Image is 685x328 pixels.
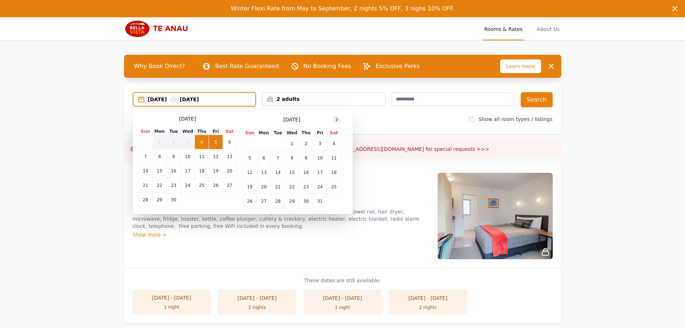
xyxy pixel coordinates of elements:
[299,151,313,165] td: 9
[140,294,204,301] div: [DATE] - [DATE]
[166,128,181,135] th: Tue
[257,151,271,165] td: 6
[313,165,327,180] td: 17
[283,116,300,123] span: [DATE]
[479,116,552,122] label: Show all room types / listings
[299,180,313,194] td: 23
[209,128,223,135] th: Fri
[225,295,289,302] div: [DATE] - [DATE]
[327,151,341,165] td: 11
[311,305,375,310] div: 1 night
[285,130,299,136] th: Wed
[152,178,166,193] td: 22
[271,194,285,208] td: 28
[138,193,152,207] td: 28
[133,231,429,238] div: Show more >
[195,164,209,178] td: 18
[223,149,237,164] td: 13
[311,295,375,302] div: [DATE] - [DATE]
[243,194,257,208] td: 26
[133,208,429,230] p: Ground floor and upstairs studios, a Queen bed, writing desk, shower en suite, heated towel rail,...
[181,164,195,178] td: 17
[243,180,257,194] td: 19
[327,136,341,151] td: 4
[152,128,166,135] th: Mon
[181,135,195,149] td: 3
[152,193,166,207] td: 29
[257,194,271,208] td: 27
[166,164,181,178] td: 16
[396,295,460,302] div: [DATE] - [DATE]
[313,180,327,194] td: 24
[138,178,152,193] td: 21
[535,17,561,40] a: About Us
[243,151,257,165] td: 5
[257,165,271,180] td: 13
[243,165,257,180] td: 12
[257,180,271,194] td: 20
[313,194,327,208] td: 31
[483,17,524,40] a: Rooms & Rates
[209,135,223,149] td: 5
[223,128,237,135] th: Sat
[271,151,285,165] td: 7
[313,136,327,151] td: 3
[285,136,299,151] td: 1
[271,180,285,194] td: 21
[195,178,209,193] td: 25
[299,165,313,180] td: 16
[231,5,454,12] span: Winter Flexi Rate from May to September, 2 nights 5% OFF, 3 nighs 10% OFF.
[152,164,166,178] td: 15
[181,178,195,193] td: 24
[138,128,152,135] th: Sun
[285,180,299,194] td: 22
[181,149,195,164] td: 10
[209,164,223,178] td: 19
[262,95,385,103] div: 2 adults
[285,151,299,165] td: 8
[166,178,181,193] td: 23
[195,149,209,164] td: 11
[148,96,256,103] div: [DATE] [DATE]
[521,92,553,107] button: Search
[195,135,209,149] td: 4
[313,130,327,136] th: Fri
[285,194,299,208] td: 29
[215,62,279,71] p: Best Rate Guaranteed
[271,165,285,180] td: 14
[299,136,313,151] td: 2
[396,305,460,310] div: 2 nights
[179,115,196,122] span: [DATE]
[257,130,271,136] th: Mon
[138,164,152,178] td: 14
[166,149,181,164] td: 9
[299,130,313,136] th: Thu
[209,149,223,164] td: 12
[140,304,204,310] div: 1 night
[500,59,541,73] span: Learn more
[375,62,420,71] p: Exclusive Perks
[181,128,195,135] th: Wed
[327,130,341,136] th: Sat
[128,59,191,73] span: Why Book Direct?
[313,151,327,165] td: 10
[133,277,553,284] p: These dates are still available:
[303,62,351,71] p: No Booking Fees
[166,193,181,207] td: 30
[166,135,181,149] td: 2
[124,20,193,37] img: Bella Vista Te Anau
[299,194,313,208] td: 30
[243,130,257,136] th: Sun
[223,135,237,149] td: 6
[327,165,341,180] td: 18
[223,178,237,193] td: 27
[285,165,299,180] td: 15
[223,164,237,178] td: 20
[327,180,341,194] td: 25
[138,149,152,164] td: 7
[271,130,285,136] th: Tue
[209,178,223,193] td: 26
[195,128,209,135] th: Thu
